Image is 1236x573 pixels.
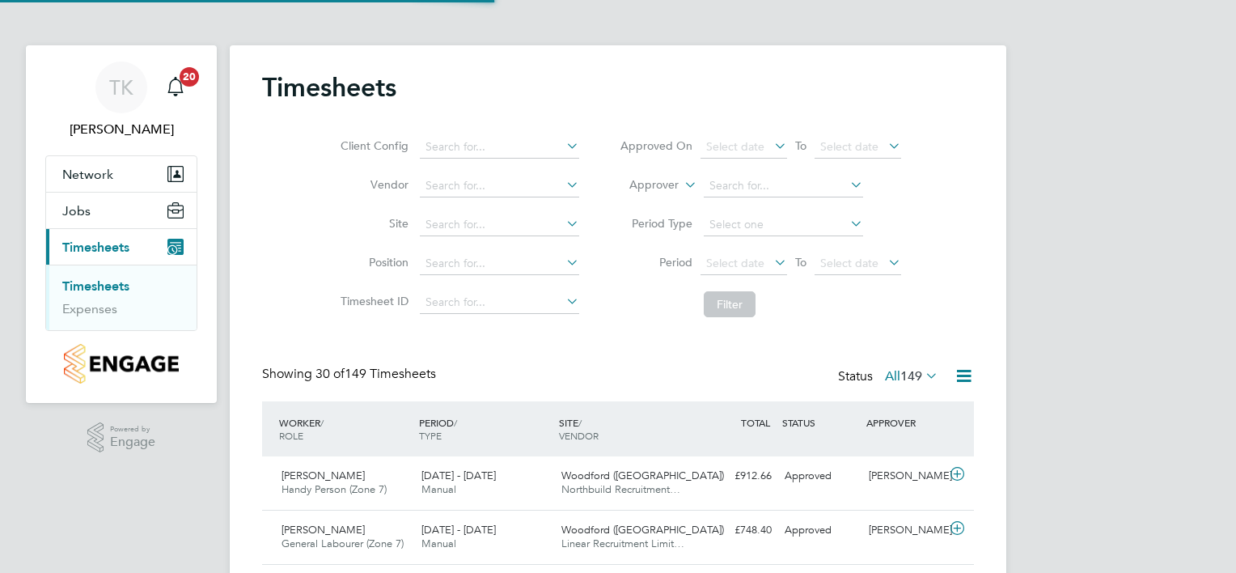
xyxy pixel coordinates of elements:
span: 30 of [315,366,345,382]
span: Select date [820,256,878,270]
button: Filter [704,291,756,317]
button: Network [46,156,197,192]
a: 20 [159,62,192,113]
label: Position [336,255,408,270]
span: Northbuild Recruitment… [561,482,680,496]
span: TK [109,77,133,98]
span: [PERSON_NAME] [281,469,365,482]
span: [DATE] - [DATE] [421,523,496,537]
span: Select date [820,139,878,154]
nav: Main navigation [26,45,217,403]
label: Period Type [620,216,692,231]
span: Tony Kavanagh [45,120,197,139]
span: Handy Person (Zone 7) [281,482,387,496]
label: Approver [606,177,679,193]
label: Site [336,216,408,231]
span: Manual [421,537,456,550]
span: Woodford ([GEOGRAPHIC_DATA]) [561,469,724,482]
span: Engage [110,435,155,449]
span: 149 Timesheets [315,366,436,382]
label: Period [620,255,692,270]
div: APPROVER [862,408,946,437]
label: Timesheet ID [336,294,408,308]
div: PERIOD [415,408,555,450]
div: STATUS [778,408,862,437]
label: Vendor [336,177,408,192]
span: / [454,416,457,429]
a: Go to home page [45,344,197,384]
span: Select date [706,139,764,154]
span: To [790,252,811,273]
div: [PERSON_NAME] [862,463,946,490]
span: TOTAL [741,416,770,429]
span: General Labourer (Zone 7) [281,537,404,550]
div: Timesheets [46,265,197,330]
a: Expenses [62,301,117,316]
span: Linear Recruitment Limit… [561,537,684,550]
span: 20 [180,67,199,87]
span: To [790,135,811,156]
label: Approved On [620,138,692,153]
input: Search for... [420,214,579,236]
span: [PERSON_NAME] [281,523,365,537]
span: Timesheets [62,240,129,255]
div: Approved [778,517,862,544]
h2: Timesheets [262,71,396,104]
input: Search for... [420,136,579,159]
span: 149 [900,368,922,384]
div: Approved [778,463,862,490]
a: Powered byEngage [87,422,156,453]
div: £748.40 [694,517,778,544]
span: Jobs [62,203,91,219]
input: Search for... [420,291,579,314]
input: Select one [704,214,863,236]
div: £912.66 [694,463,778,490]
span: / [320,416,324,429]
span: ROLE [279,429,303,442]
input: Search for... [704,175,863,197]
span: / [578,416,582,429]
div: Showing [262,366,439,383]
div: WORKER [275,408,415,450]
input: Search for... [420,175,579,197]
span: [DATE] - [DATE] [421,469,496,482]
span: VENDOR [559,429,599,442]
span: Select date [706,256,764,270]
span: Network [62,167,113,182]
button: Timesheets [46,229,197,265]
button: Jobs [46,193,197,228]
span: Manual [421,482,456,496]
span: TYPE [419,429,442,442]
a: Timesheets [62,278,129,294]
label: All [885,368,938,384]
span: Powered by [110,422,155,436]
label: Client Config [336,138,408,153]
div: SITE [555,408,695,450]
div: Status [838,366,942,388]
div: [PERSON_NAME] [862,517,946,544]
span: Woodford ([GEOGRAPHIC_DATA]) [561,523,724,537]
a: TK[PERSON_NAME] [45,62,197,139]
img: countryside-properties-logo-retina.png [64,344,178,384]
input: Search for... [420,253,579,275]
